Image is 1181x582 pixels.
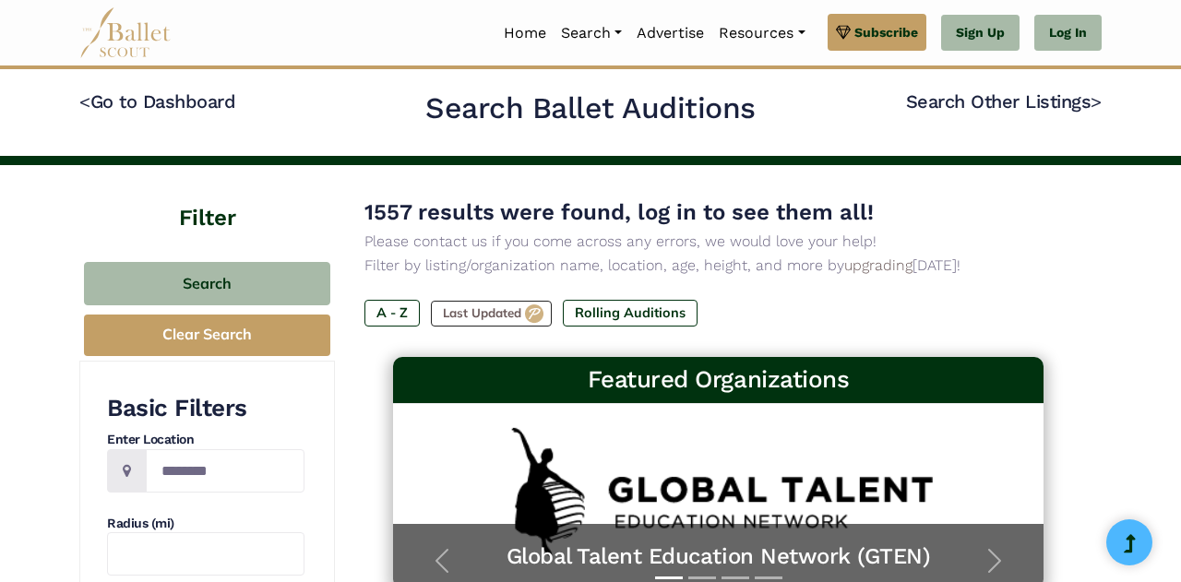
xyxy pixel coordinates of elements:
[941,15,1020,52] a: Sign Up
[364,300,420,326] label: A - Z
[844,256,913,274] a: upgrading
[107,515,304,533] h4: Radius (mi)
[412,542,1026,571] a: Global Talent Education Network (GTEN)
[854,22,918,42] span: Subscribe
[828,14,926,51] a: Subscribe
[425,89,756,128] h2: Search Ballet Auditions
[146,449,304,493] input: Location
[364,199,874,225] span: 1557 results were found, log in to see them all!
[107,431,304,449] h4: Enter Location
[364,230,1072,254] p: Please contact us if you come across any errors, we would love your help!
[84,315,330,356] button: Clear Search
[79,165,335,234] h4: Filter
[629,14,711,53] a: Advertise
[1091,89,1102,113] code: >
[79,89,90,113] code: <
[364,254,1072,278] p: Filter by listing/organization name, location, age, height, and more by [DATE]!
[906,90,1102,113] a: Search Other Listings>
[554,14,629,53] a: Search
[563,300,698,326] label: Rolling Auditions
[711,14,812,53] a: Resources
[408,364,1030,396] h3: Featured Organizations
[84,262,330,305] button: Search
[79,90,235,113] a: <Go to Dashboard
[431,301,552,327] label: Last Updated
[836,22,851,42] img: gem.svg
[107,393,304,424] h3: Basic Filters
[496,14,554,53] a: Home
[1034,15,1102,52] a: Log In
